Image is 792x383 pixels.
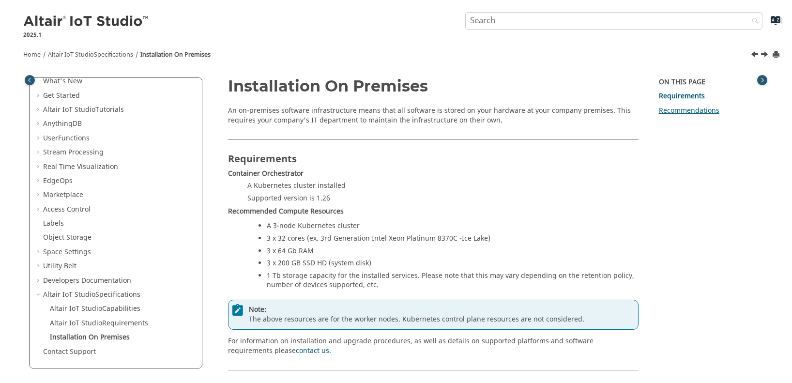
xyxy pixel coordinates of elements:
[659,106,719,116] a: Recommendations
[762,50,769,61] a: Next topic: Contact Support
[43,162,118,172] a: Real Time Visualization
[35,190,43,200] span: Expand Marketplace
[43,133,90,143] a: UserFunctions
[35,134,43,143] span: Expand UserFunctions
[50,318,102,328] span: Altair IoT Studio
[43,105,95,115] span: Altair IoT Studio
[35,62,196,356] ul: Table of Contents
[43,290,140,300] a: Altair IoT StudioSpecifications
[35,247,43,257] span: Expand Space Settings
[43,276,131,286] a: Developers Documentation
[43,218,64,229] a: Labels
[140,50,211,59] a: Installation On Premises
[228,337,639,355] p: For information on installation and upgrade procedures, as well as details on supported platforms...
[43,261,76,271] a: Utility Belt
[247,181,639,191] dd: A Kubernetes cluster installed
[35,91,43,101] span: Expand Get Started
[247,194,639,203] dd: Supported version is 1.26
[35,176,43,186] span: Expand EdgeOps
[35,119,43,129] span: Expand AnythingDB
[43,147,104,157] a: Stream Processing
[9,42,783,64] nav: Tools
[296,346,329,356] a: contact us
[739,12,766,31] button: Search
[50,304,102,314] span: Altair IoT Studio
[43,232,91,243] a: Object Storage
[35,105,43,115] span: Expand Altair IoT StudioTutorials
[35,148,43,157] span: Expand Stream Processing
[228,139,639,169] h2: Requirements
[35,205,43,214] span: Expand Access Control
[50,332,130,342] a: Installation On Premises
[25,75,35,85] button: Toggle publishing table of content
[267,271,639,293] li: 1 Tb storage capacity for the installed services. Please note that this may vary depending on the...
[773,48,781,61] button: Print this page
[23,31,150,39] p: 2025.1
[23,50,41,59] a: Home
[35,290,43,300] span: Collapse Altair IoT StudioSpecifications
[43,247,91,257] a: Space Settings
[43,105,124,115] a: Altair IoT StudioTutorials
[228,106,639,125] p: An on-premises software infrastructure means that all software is stored on your hardware at your...
[228,207,639,219] dt: Recommended Compute Resources
[35,162,43,172] span: Expand Real Time Visualization
[267,259,639,271] li: 3 x 200 GB SSD HD (system disk)
[43,190,83,200] a: Marketplace
[752,50,760,61] a: Previous topic: Altair IoT Studio Requirements
[43,176,73,186] a: EdgeOps
[267,221,639,234] li: A 3-node Kubernetes cluster
[267,246,639,259] li: 3 x 64 Gb RAM
[757,75,767,85] button: Toggle topic table of content
[48,50,94,59] span: Altair IoT Studio
[48,50,133,59] a: Altair IoT StudioSpecifications
[58,133,90,143] span: Functions
[659,91,705,101] a: Requirements
[465,12,762,30] input: Search query
[50,304,140,314] a: Altair IoT StudioCapabilities
[43,119,82,129] a: AnythingDB
[228,300,639,330] div: The above resources are for the worker nodes. Kubernetes control plane resources are not considered.
[228,77,639,94] h1: Installation On Premises
[659,77,763,87] div: On this page
[754,20,776,30] a: Go to index terms page
[43,204,91,214] a: Access Control
[43,347,96,357] a: Contact Support
[43,91,80,101] a: Get Started
[35,276,43,286] span: Expand Developers Documentation
[267,234,639,246] li: 3 x 32 cores (ex. 3rd Generation Intel Xeon Platinum 8370C -Ice Lake)
[43,76,82,86] a: What's New
[228,169,639,181] dt: Container Orchestrator
[35,261,43,271] span: Expand Utility Belt
[43,290,95,300] span: Altair IoT Studio
[249,305,635,315] span: Note:
[23,14,150,30] img: Altair IoT Studio
[50,318,148,328] a: Altair IoT StudioRequirements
